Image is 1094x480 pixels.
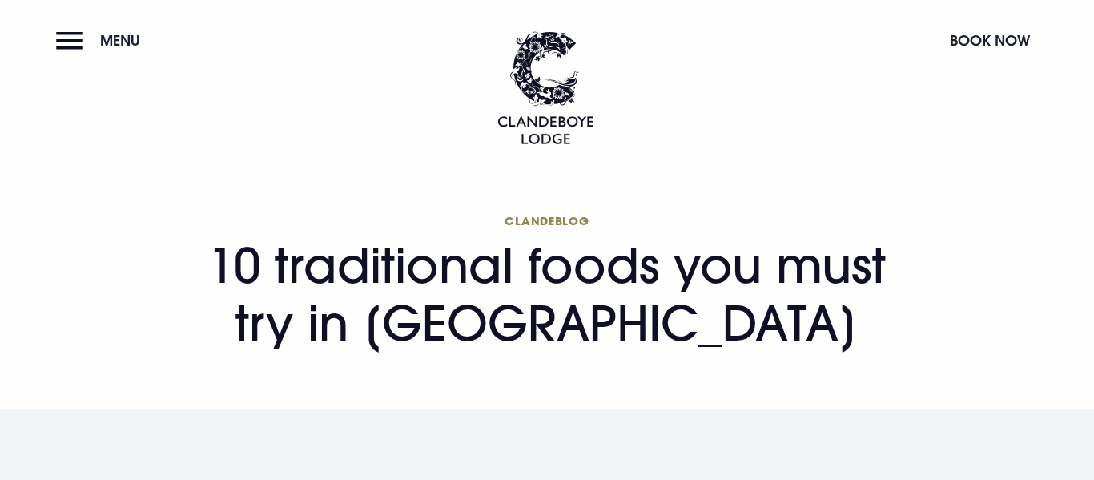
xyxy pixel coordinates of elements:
span: Clandeblog [199,213,896,228]
span: Menu [100,31,140,50]
img: Clandeboye Lodge [497,31,593,144]
h1: 10 traditional foods you must try in [GEOGRAPHIC_DATA] [199,213,896,352]
button: Book Now [942,23,1038,58]
button: Menu [56,23,148,58]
